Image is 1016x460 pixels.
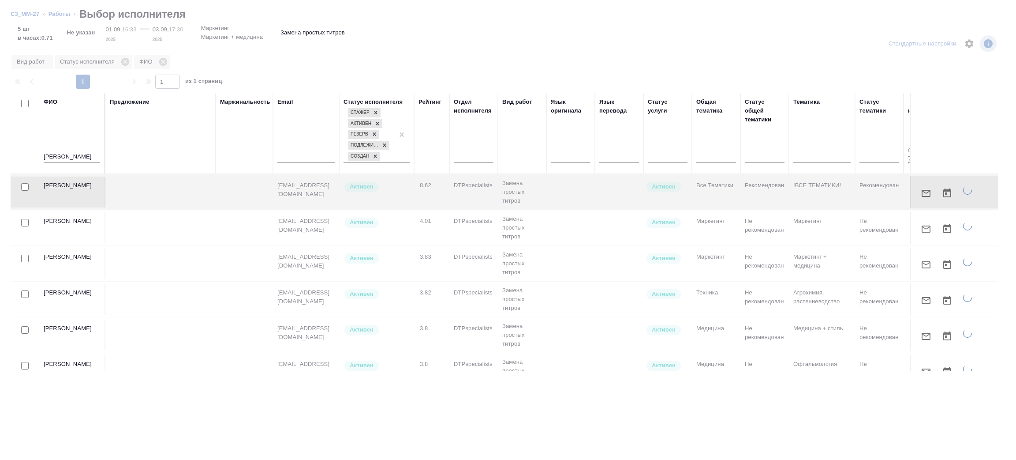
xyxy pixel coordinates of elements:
[937,254,958,275] button: Открыть календарь загрузки
[648,98,687,115] div: Статус услуги
[696,98,736,115] div: Общая тематика
[344,98,403,106] div: Статус исполнителя
[220,98,270,106] div: Маржинальность
[44,98,57,106] div: ФИО
[551,98,590,115] div: Язык оригинала
[915,183,937,204] button: Отправить предложение о работе
[937,362,958,383] button: Открыть календарь загрузки
[915,362,937,383] button: Отправить предложение о работе
[39,177,105,207] td: [PERSON_NAME]
[21,183,29,191] input: Выбери исполнителей, чтобы отправить приглашение на работу
[418,98,441,106] div: Рейтинг
[347,129,380,140] div: Стажер, Активен, Резерв, Подлежит внедрению, Создан
[39,212,105,243] td: [PERSON_NAME]
[39,320,105,351] td: [PERSON_NAME]
[454,98,493,115] div: Отдел исполнителя
[793,98,820,106] div: Тематика
[21,326,29,334] input: Выбери исполнителей, чтобы отправить приглашение на работу
[502,98,532,106] div: Вид работ
[348,130,370,139] div: Резерв
[21,362,29,370] input: Выбери исполнителей, чтобы отправить приглашение на работу
[859,98,899,115] div: Статус тематики
[908,156,930,167] input: До
[348,119,373,128] div: Активен
[915,290,937,311] button: Отправить предложение о работе
[745,98,784,124] div: Статус общей тематики
[347,118,383,129] div: Стажер, Активен, Резерв, Подлежит внедрению, Создан
[21,255,29,262] input: Выбери исполнителей, чтобы отправить приглашение на работу
[39,248,105,279] td: [PERSON_NAME]
[937,183,958,204] button: Открыть календарь загрузки
[915,326,937,347] button: Отправить предложение о работе
[347,107,381,118] div: Стажер, Активен, Резерв, Подлежит внедрению, Создан
[937,326,958,347] button: Открыть календарь загрузки
[39,284,105,315] td: [PERSON_NAME]
[937,219,958,240] button: Открыть календарь загрузки
[915,254,937,275] button: Отправить предложение о работе
[110,98,149,106] div: Предложение
[915,219,937,240] button: Отправить предложение о работе
[277,98,293,106] div: Email
[347,140,390,151] div: Стажер, Активен, Резерв, Подлежит внедрению, Создан
[347,151,381,162] div: Стажер, Активен, Резерв, Подлежит внедрению, Создан
[21,290,29,298] input: Выбери исполнителей, чтобы отправить приглашение на работу
[599,98,639,115] div: Язык перевода
[280,28,345,37] p: Замена простых титров
[348,141,380,150] div: Подлежит внедрению
[348,108,371,117] div: Стажер
[908,98,930,115] div: Кол-во начисл.
[937,290,958,311] button: Открыть календарь загрузки
[39,355,105,386] td: [PERSON_NAME]
[908,146,930,157] input: От
[21,219,29,226] input: Выбери исполнителей, чтобы отправить приглашение на работу
[348,152,370,161] div: Создан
